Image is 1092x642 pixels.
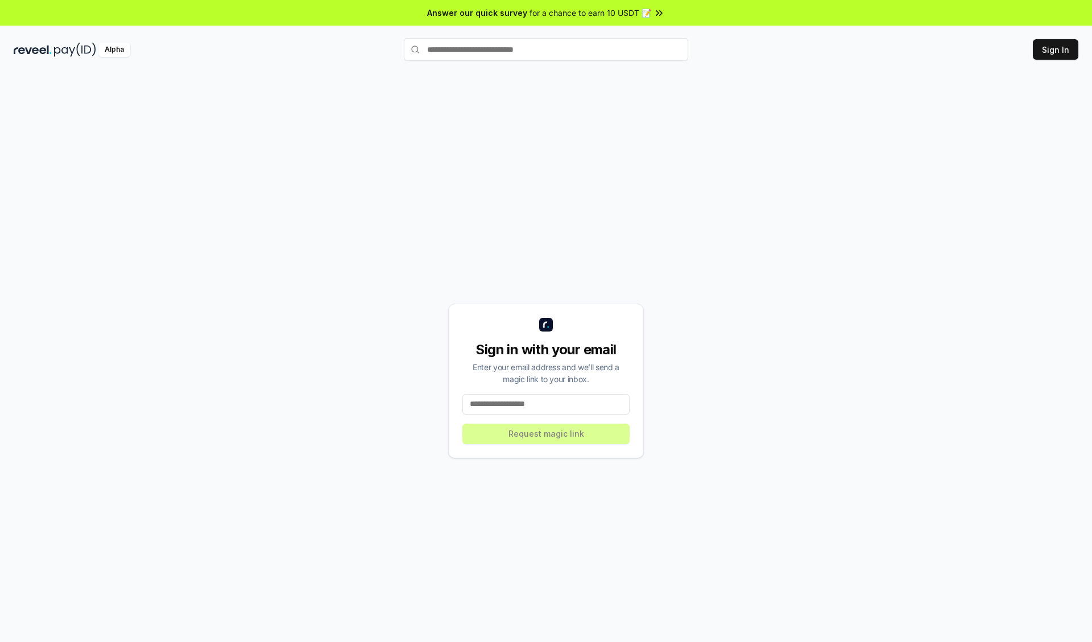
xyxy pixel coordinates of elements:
div: Enter your email address and we’ll send a magic link to your inbox. [462,361,630,385]
div: Sign in with your email [462,341,630,359]
img: reveel_dark [14,43,52,57]
img: pay_id [54,43,96,57]
span: Answer our quick survey [427,7,527,19]
span: for a chance to earn 10 USDT 📝 [530,7,651,19]
div: Alpha [98,43,130,57]
button: Sign In [1033,39,1078,60]
img: logo_small [539,318,553,332]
